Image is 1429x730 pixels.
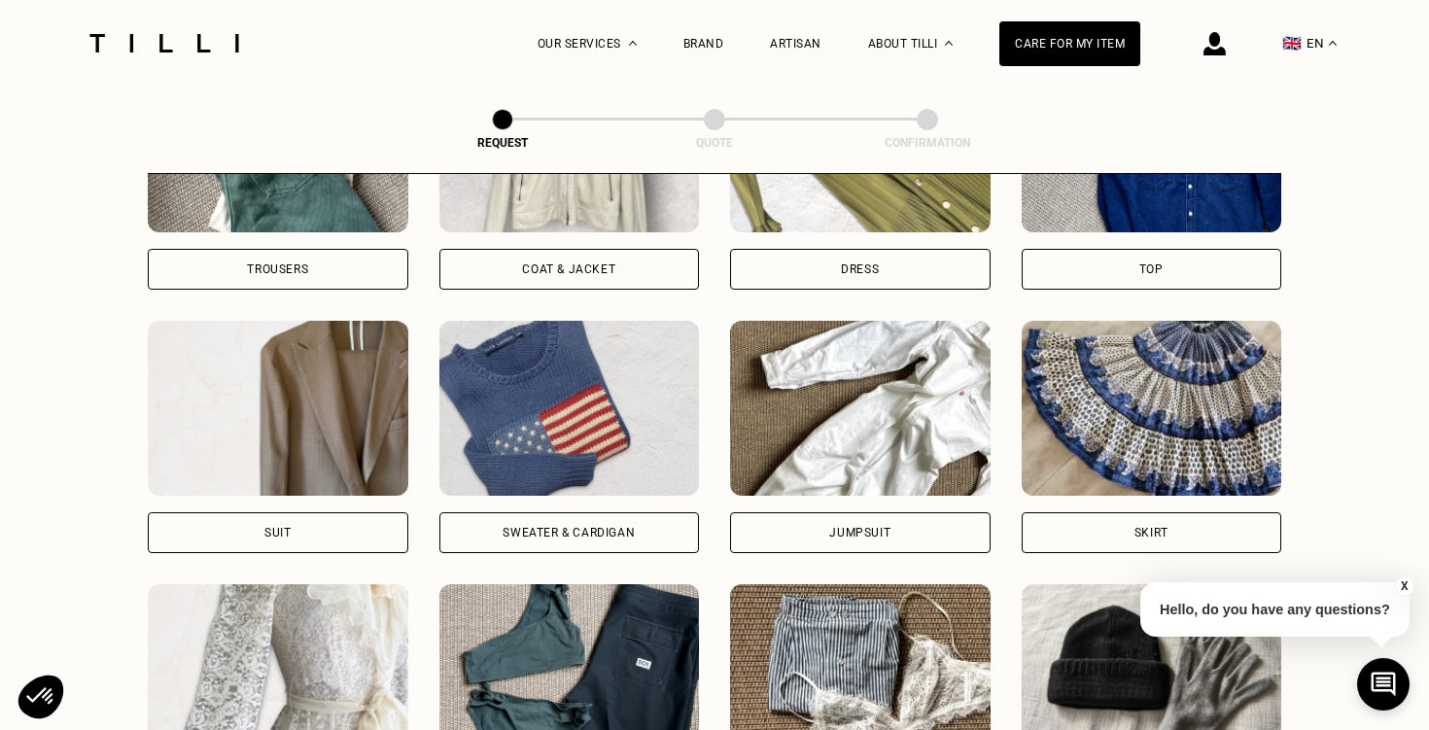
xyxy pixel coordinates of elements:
img: Tilli retouche votre Suit [148,321,408,496]
div: Confirmation [830,136,1025,150]
div: Jumpsuit [829,527,890,539]
div: Skirt [1134,527,1168,539]
div: Quote [617,136,812,150]
img: Dropdown menu [629,41,637,46]
img: Tilli retouche votre Sweater & cardigan [439,321,700,496]
div: Request [405,136,600,150]
div: Trousers [247,263,308,275]
span: 🇬🇧 [1282,34,1302,52]
a: Brand [683,37,724,51]
img: Tilli seamstress service logo [83,34,246,52]
div: Top [1139,263,1164,275]
div: Suit [264,527,291,539]
div: Coat & Jacket [522,263,615,275]
img: Tilli retouche votre Skirt [1022,321,1282,496]
div: Sweater & cardigan [503,527,635,539]
img: Tilli retouche votre Jumpsuit [730,321,991,496]
a: Artisan [770,37,821,51]
button: X [1395,575,1414,597]
img: About dropdown menu [945,41,953,46]
div: Dress [841,263,879,275]
p: Hello, do you have any questions? [1140,582,1410,637]
img: login icon [1203,32,1226,55]
img: menu déroulant [1329,41,1337,46]
a: Care for my item [999,21,1140,66]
